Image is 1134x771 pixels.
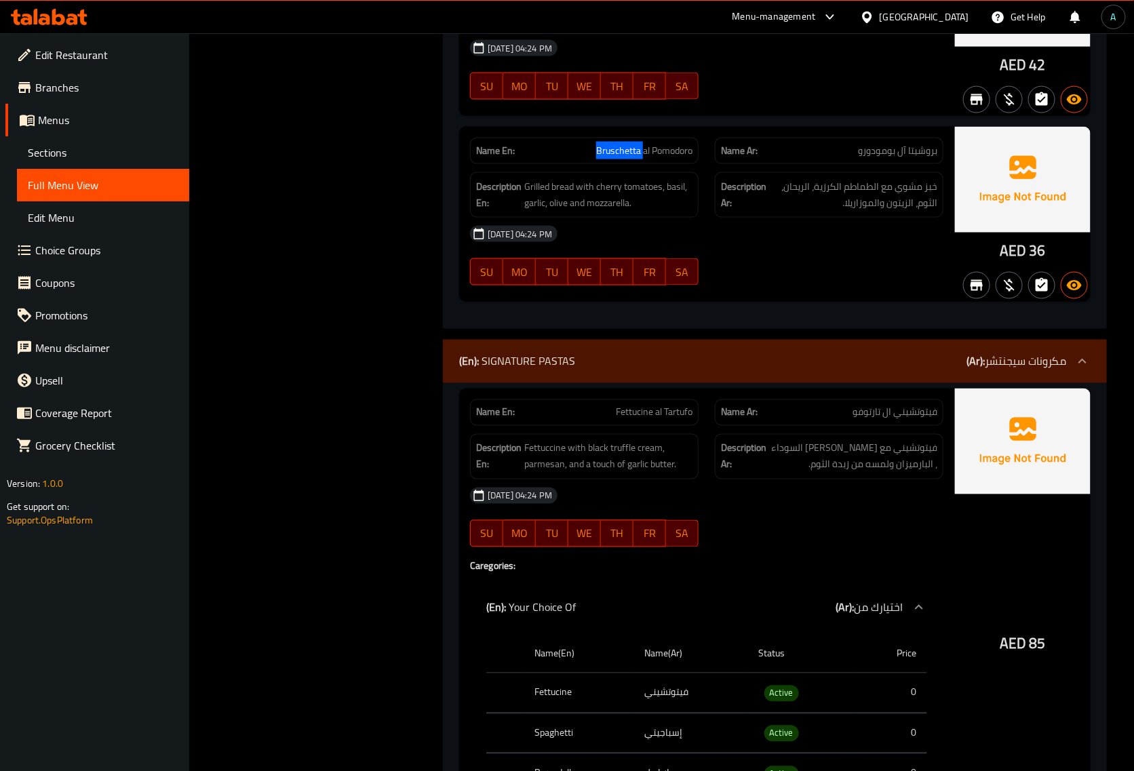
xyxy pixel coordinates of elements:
[633,713,748,753] td: إسباجيتي
[541,77,563,96] span: TU
[963,86,990,113] button: Not branch specific item
[1000,631,1026,657] span: AED
[666,520,699,547] button: SA
[855,635,927,673] th: Price
[541,524,563,544] span: TU
[1111,9,1116,24] span: A
[966,353,1066,370] p: مكرونات سيجنتشر
[482,490,558,502] span: [DATE] 04:24 PM
[35,405,178,421] span: Coverage Report
[7,511,93,529] a: Support.OpsPlatform
[5,39,189,71] a: Edit Restaurant
[748,635,855,673] th: Status
[764,686,799,701] span: Active
[5,364,189,397] a: Upsell
[1061,272,1088,299] button: Available
[1028,272,1055,299] button: Not has choices
[764,726,799,742] div: Active
[35,275,178,291] span: Coupons
[470,258,503,285] button: SU
[858,144,937,158] span: بروشيتا آل بومودورو
[639,77,661,96] span: FR
[486,599,576,616] p: Your Choice Of
[5,266,189,299] a: Coupons
[541,262,563,282] span: TU
[639,524,661,544] span: FR
[476,144,515,158] strong: Name En:
[503,73,536,100] button: MO
[35,307,178,323] span: Promotions
[7,498,69,515] span: Get support on:
[836,597,854,618] b: (Ar):
[955,127,1091,233] img: Ae5nvW7+0k+MAAAAAElFTkSuQmCC
[476,440,522,473] strong: Description En:
[606,524,628,544] span: TH
[671,77,693,96] span: SA
[996,86,1023,113] button: Purchased item
[17,136,189,169] a: Sections
[966,351,985,372] b: (Ar):
[568,520,601,547] button: WE
[28,144,178,161] span: Sections
[666,258,699,285] button: SA
[568,73,601,100] button: WE
[35,47,178,63] span: Edit Restaurant
[482,42,558,55] span: [DATE] 04:24 PM
[509,77,530,96] span: MO
[880,9,969,24] div: [GEOGRAPHIC_DATA]
[524,713,634,753] th: Spaghetti
[633,73,666,100] button: FR
[443,340,1107,383] div: (En): SIGNATURE PASTAS(Ar):مكرونات سيجنتشر
[606,77,628,96] span: TH
[5,234,189,266] a: Choice Groups
[17,201,189,234] a: Edit Menu
[35,340,178,356] span: Menu disclaimer
[1030,52,1046,78] span: 42
[470,559,943,573] h4: Caregories:
[721,144,758,158] strong: Name Ar:
[476,524,498,544] span: SU
[5,397,189,429] a: Coverage Report
[536,258,568,285] button: TU
[721,406,758,420] strong: Name Ar:
[7,475,40,492] span: Version:
[996,272,1023,299] button: Purchased item
[666,73,699,100] button: SA
[1030,237,1046,264] span: 36
[509,262,530,282] span: MO
[854,597,903,618] span: اختيارك من
[5,71,189,104] a: Branches
[38,112,178,128] span: Menus
[853,406,937,420] span: فيتوتشيني ال تارتوفو
[633,673,748,713] td: فيتوتشيني
[35,372,178,389] span: Upsell
[35,437,178,454] span: Grocery Checklist
[1000,237,1026,264] span: AED
[769,178,937,212] span: خبز مشوي مع الطماطم الكرزية، الريحان، الثوم، الزيتون والموزاريلا.
[17,169,189,201] a: Full Menu View
[1030,631,1046,657] span: 85
[5,299,189,332] a: Promotions
[5,104,189,136] a: Menus
[721,440,766,473] strong: Description Ar:
[524,178,692,212] span: Grilled bread with cherry tomatoes, basil, garlic, olive and mozzarella.
[28,177,178,193] span: Full Menu View
[633,258,666,285] button: FR
[764,686,799,702] div: Active
[524,440,692,473] span: Fettuccine with black truffle cream, parmesan, and a touch of garlic butter.
[5,429,189,462] a: Grocery Checklist
[671,524,693,544] span: SA
[476,262,498,282] span: SU
[503,258,536,285] button: MO
[764,726,799,741] span: Active
[633,520,666,547] button: FR
[601,258,633,285] button: TH
[476,77,498,96] span: SU
[574,262,595,282] span: WE
[482,228,558,241] span: [DATE] 04:24 PM
[42,475,63,492] span: 1.0.0
[639,262,661,282] span: FR
[721,178,766,212] strong: Description Ar:
[536,73,568,100] button: TU
[1028,86,1055,113] button: Not has choices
